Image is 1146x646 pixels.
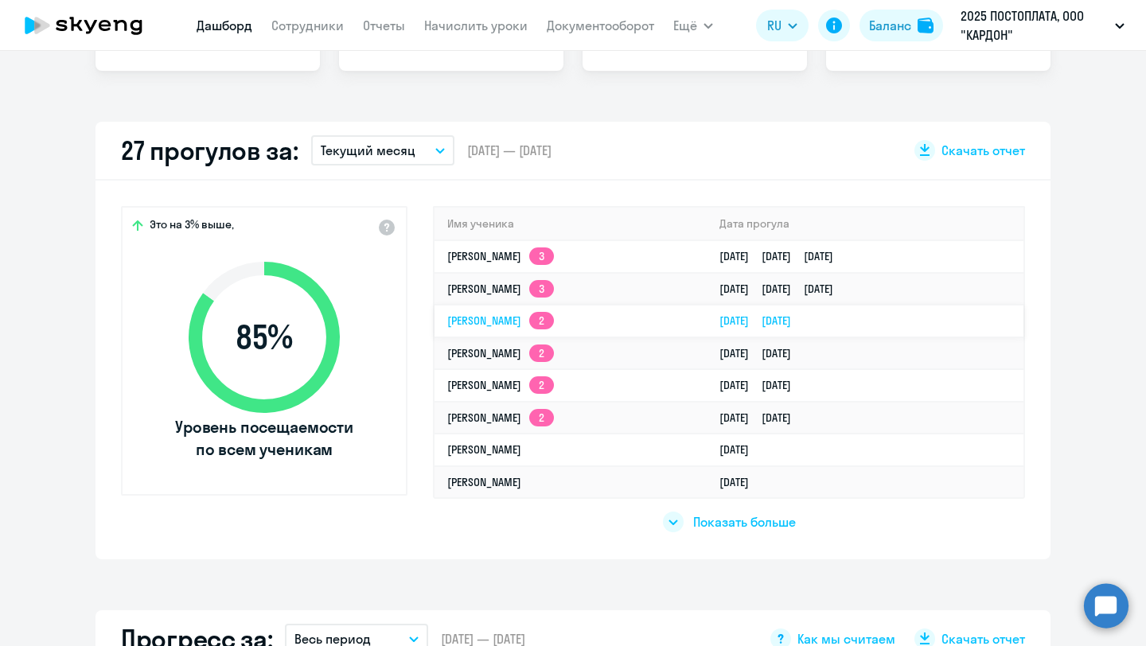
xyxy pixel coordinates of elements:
app-skyeng-badge: 2 [529,344,554,362]
a: [PERSON_NAME]2 [447,313,554,328]
a: Дашборд [197,18,252,33]
app-skyeng-badge: 3 [529,280,554,298]
app-skyeng-badge: 2 [529,312,554,329]
a: [DATE][DATE] [719,411,804,425]
button: 2025 ПОСТОПЛАТА, ООО "КАРДОН" [953,6,1132,45]
a: [PERSON_NAME]2 [447,346,554,360]
a: Сотрудники [271,18,344,33]
a: [PERSON_NAME]3 [447,282,554,296]
button: Балансbalance [859,10,943,41]
span: Показать больше [693,513,796,531]
a: Отчеты [363,18,405,33]
a: [DATE] [719,442,762,457]
span: Ещё [673,16,697,35]
a: [PERSON_NAME] [447,475,521,489]
a: [PERSON_NAME]3 [447,249,554,263]
a: [DATE][DATE][DATE] [719,282,846,296]
a: [PERSON_NAME]2 [447,378,554,392]
app-skyeng-badge: 2 [529,409,554,426]
span: Это на 3% выше, [150,217,234,236]
a: [DATE][DATE] [719,313,804,328]
a: Начислить уроки [424,18,528,33]
span: Скачать отчет [941,142,1025,159]
div: Баланс [869,16,911,35]
button: Ещё [673,10,713,41]
th: Дата прогула [707,208,1023,240]
app-skyeng-badge: 3 [529,247,554,265]
a: [DATE][DATE][DATE] [719,249,846,263]
button: RU [756,10,809,41]
a: [DATE][DATE] [719,346,804,360]
img: balance [918,18,934,33]
th: Имя ученика [435,208,707,240]
a: [PERSON_NAME]2 [447,411,554,425]
a: [DATE][DATE] [719,378,804,392]
p: Текущий месяц [321,141,415,160]
a: [DATE] [719,475,762,489]
span: Уровень посещаемости по всем ученикам [173,416,356,461]
span: RU [767,16,782,35]
button: Текущий месяц [311,135,454,165]
h2: 27 прогулов за: [121,134,298,166]
span: 85 % [173,318,356,356]
a: Документооборот [547,18,654,33]
p: 2025 ПОСТОПЛАТА, ООО "КАРДОН" [961,6,1109,45]
a: [PERSON_NAME] [447,442,521,457]
app-skyeng-badge: 2 [529,376,554,394]
span: [DATE] — [DATE] [467,142,552,159]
